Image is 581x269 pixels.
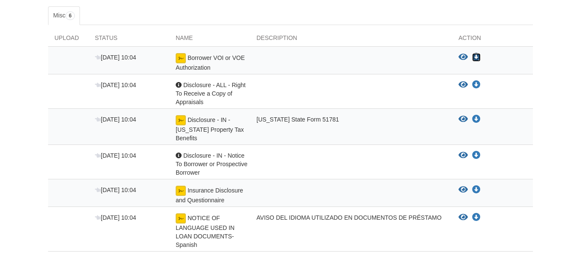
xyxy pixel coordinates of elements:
button: View Disclosure - IN - Indiana Property Tax Benefits [459,115,468,124]
a: Download NOTICE OF LANGUAGE USED IN LOAN DOCUMENTS-Spanish [472,214,481,221]
span: [DATE] 10:04 [95,116,136,123]
a: Download Borrower VOI or VOE Authorization [472,54,481,61]
img: Ready for you to esign [176,213,186,224]
button: View Insurance Disclosure and Questionnaire [459,186,468,194]
span: 6 [66,11,75,20]
img: Ready for you to esign [176,53,186,63]
span: [DATE] 10:04 [95,82,136,88]
div: Description [250,34,452,46]
button: View Disclosure - IN - Notice To Borrower or Prospective Borrower [459,151,468,160]
span: Insurance Disclosure and Questionnaire [176,187,243,204]
div: Name [169,34,250,46]
a: Misc [48,6,80,25]
span: [DATE] 10:04 [95,152,136,159]
span: [DATE] 10:04 [95,54,136,61]
span: NOTICE OF LANGUAGE USED IN LOAN DOCUMENTS-Spanish [176,215,234,248]
span: Disclosure - ALL - Right To Receive a Copy of Appraisals [176,82,245,105]
img: Ready for you to esign [176,115,186,125]
span: [DATE] 10:04 [95,214,136,221]
div: [US_STATE] State Form 51781 [250,115,452,142]
img: Ready for you to esign [176,186,186,196]
a: Download Disclosure - ALL - Right To Receive a Copy of Appraisals [472,82,481,88]
span: Disclosure - IN - Notice To Borrower or Prospective Borrower [176,152,248,176]
span: Borrower VOI or VOE Authorization [176,54,245,71]
button: View Borrower VOI or VOE Authorization [459,53,468,62]
button: View Disclosure - ALL - Right To Receive a Copy of Appraisals [459,81,468,89]
div: Status [88,34,169,46]
a: Download Insurance Disclosure and Questionnaire [472,187,481,193]
button: View NOTICE OF LANGUAGE USED IN LOAN DOCUMENTS-Spanish [459,213,468,222]
a: Download Disclosure - IN - Indiana Property Tax Benefits [472,116,481,123]
div: Action [452,34,533,46]
div: AVISO DEL IDIOMA UTILIZADO EN DOCUMENTOS DE PRÉSTAMO [250,213,452,249]
a: Download Disclosure - IN - Notice To Borrower or Prospective Borrower [472,152,481,159]
span: Disclosure - IN - [US_STATE] Property Tax Benefits [176,116,244,142]
span: [DATE] 10:04 [95,187,136,193]
div: Upload [48,34,88,46]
